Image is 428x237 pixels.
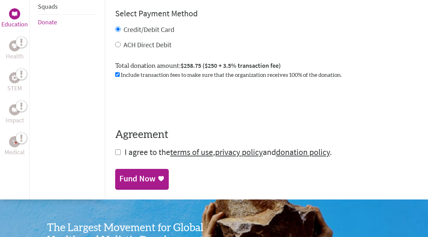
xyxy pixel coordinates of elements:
[115,8,417,19] h4: Select Payment Method
[6,40,24,61] a: HealthHealth
[115,61,281,71] label: Total donation amount:
[1,8,28,29] a: EducationEducation
[7,72,22,93] a: STEMSTEM
[5,147,25,157] p: Medical
[6,115,24,125] p: Impact
[38,15,96,30] li: Donate
[6,51,24,61] p: Health
[5,136,25,157] a: MedicalMedical
[115,169,169,188] a: Fund Now
[276,147,330,157] a: donation policy
[181,62,281,70] span: $258.75 ($250 + 3.5% transaction fee)
[170,147,213,157] a: terms of use
[12,75,17,80] img: STEM
[12,11,17,16] img: Education
[12,107,17,112] img: Impact
[12,139,17,145] img: Medical
[9,72,20,83] div: STEM
[38,18,57,26] a: Donate
[124,25,174,34] label: Credit/Debit Card
[119,173,156,184] div: Fund Now
[9,40,20,51] div: Health
[12,43,17,48] img: Health
[124,40,172,49] label: ACH Direct Debit
[115,88,221,115] iframe: reCAPTCHA
[215,147,263,157] a: privacy policy
[115,129,417,141] h4: Agreement
[7,83,22,93] p: STEM
[9,8,20,19] div: Education
[9,136,20,147] div: Medical
[125,147,332,157] span: I agree to the , and .
[121,72,342,78] span: Include transaction fees to make sure that the organization receives 100% of the donation.
[6,104,24,125] a: ImpactImpact
[38,2,58,10] a: Squads
[1,19,28,29] p: Education
[9,104,20,115] div: Impact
